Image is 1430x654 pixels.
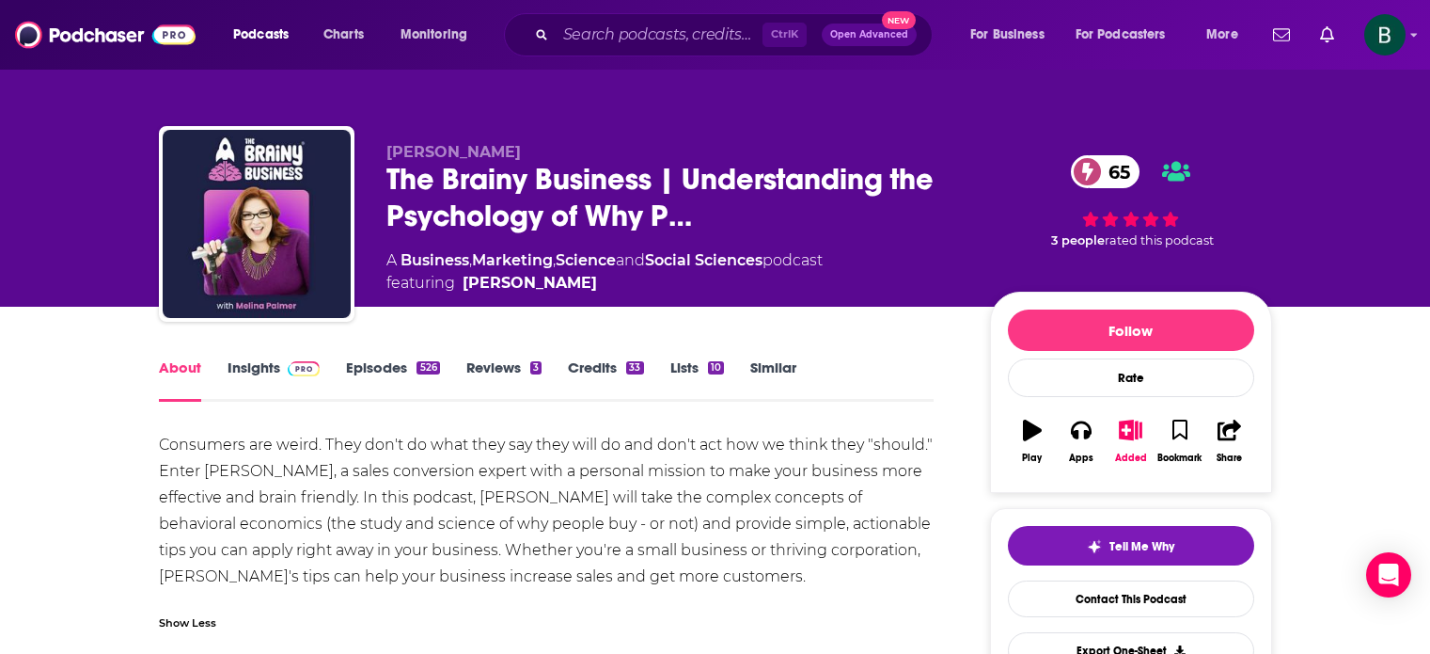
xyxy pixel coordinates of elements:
[830,30,908,40] span: Open Advanced
[568,359,643,402] a: Credits33
[626,361,643,375] div: 33
[1090,155,1139,188] span: 65
[957,20,1068,50] button: open menu
[159,359,201,402] a: About
[553,251,556,269] span: ,
[1115,453,1147,464] div: Added
[346,359,439,402] a: Episodes526
[386,249,823,295] div: A podcast
[1155,407,1204,475] button: Bookmark
[466,359,542,402] a: Reviews3
[228,359,321,402] a: InsightsPodchaser Pro
[220,20,313,50] button: open menu
[750,359,796,402] a: Similar
[708,361,724,375] div: 10
[1008,526,1254,566] button: tell me why sparkleTell Me Why
[1364,14,1406,56] button: Show profile menu
[288,361,321,376] img: Podchaser Pro
[1008,581,1254,617] a: Contact This Podcast
[522,13,951,56] div: Search podcasts, credits, & more...
[323,22,364,48] span: Charts
[416,361,439,375] div: 526
[670,359,724,402] a: Lists10
[556,251,616,269] a: Science
[530,361,542,375] div: 3
[1109,539,1174,554] span: Tell Me Why
[1076,22,1166,48] span: For Podcasters
[1057,407,1106,475] button: Apps
[1204,407,1253,475] button: Share
[1312,19,1342,51] a: Show notifications dropdown
[1069,453,1093,464] div: Apps
[1087,539,1102,554] img: tell me why sparkle
[1206,22,1238,48] span: More
[1051,233,1105,247] span: 3 people
[616,251,645,269] span: and
[1265,19,1297,51] a: Show notifications dropdown
[401,22,467,48] span: Monitoring
[163,130,351,318] img: The Brainy Business | Understanding the Psychology of Why People Buy | Behavioral Economics
[401,251,469,269] a: Business
[233,22,289,48] span: Podcasts
[15,17,196,53] img: Podchaser - Follow, Share and Rate Podcasts
[1063,20,1193,50] button: open menu
[463,272,597,295] a: Melina Palmer
[1071,155,1139,188] a: 65
[1106,407,1155,475] button: Added
[882,11,916,29] span: New
[386,272,823,295] span: featuring
[990,143,1272,261] div: 65 3 peoplerated this podcast
[556,20,762,50] input: Search podcasts, credits, & more...
[1217,453,1242,464] div: Share
[472,251,553,269] a: Marketing
[1008,359,1254,397] div: Rate
[1193,20,1262,50] button: open menu
[822,24,917,46] button: Open AdvancedNew
[1157,453,1202,464] div: Bookmark
[762,23,807,47] span: Ctrl K
[386,143,521,161] span: [PERSON_NAME]
[970,22,1045,48] span: For Business
[1364,14,1406,56] img: User Profile
[469,251,472,269] span: ,
[645,251,762,269] a: Social Sciences
[387,20,492,50] button: open menu
[1022,453,1042,464] div: Play
[1366,552,1411,598] div: Open Intercom Messenger
[1008,407,1057,475] button: Play
[1008,310,1254,351] button: Follow
[1364,14,1406,56] span: Logged in as betsy46033
[311,20,375,50] a: Charts
[1105,233,1214,247] span: rated this podcast
[159,432,935,590] div: Consumers are weird. They don't do what they say they will do and don't act how we think they "sh...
